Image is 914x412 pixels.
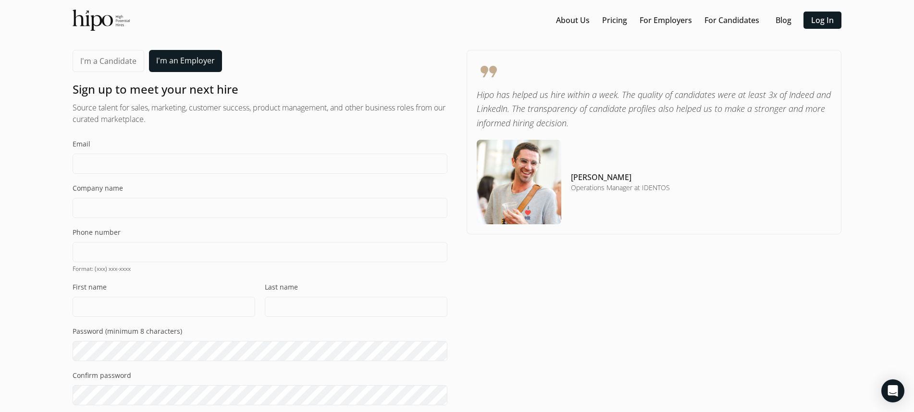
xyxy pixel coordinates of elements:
[704,14,759,26] a: For Candidates
[149,50,222,72] a: I'm an Employer
[73,282,255,292] label: First name
[73,265,447,273] span: Format: (xxx) xxx-xxxx
[73,102,447,125] h2: Source talent for sales, marketing, customer success, product management, and other business role...
[571,171,670,183] h4: [PERSON_NAME]
[556,14,590,26] a: About Us
[636,12,696,29] button: For Employers
[776,14,791,26] a: Blog
[598,12,631,29] button: Pricing
[477,60,831,83] span: format_quote
[881,379,904,402] div: Open Intercom Messenger
[73,327,447,336] label: Password (minimum 8 characters)
[73,50,144,72] a: I'm a Candidate
[552,12,593,29] button: About Us
[73,82,447,97] h1: Sign up to meet your next hire
[73,10,130,31] img: official-logo
[602,14,627,26] a: Pricing
[640,14,692,26] a: For Employers
[73,371,447,380] label: Confirm password
[265,282,447,292] label: Last name
[701,12,763,29] button: For Candidates
[477,140,561,224] img: testimonial-image
[811,14,834,26] a: Log In
[477,88,831,130] p: Hipo has helped us hire within a week. The quality of candidates were at least 3x of Indeed and L...
[73,139,447,149] label: Email
[73,228,447,237] label: Phone number
[73,183,447,193] label: Company name
[803,12,841,29] button: Log In
[571,183,670,193] h5: Operations Manager at IDENTOS
[768,12,799,29] button: Blog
